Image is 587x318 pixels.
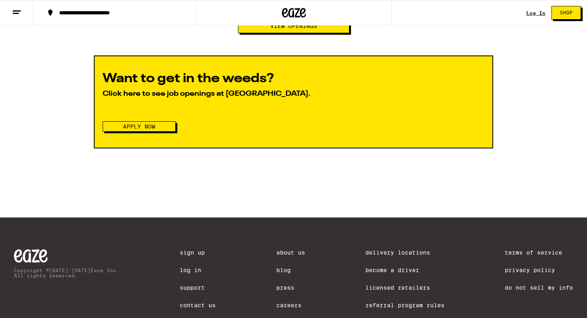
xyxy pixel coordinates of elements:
a: Terms of Service [505,249,573,256]
span: Hi. Need any help? [5,6,58,12]
button: Apply Now [103,121,176,132]
p: Copyright © [DATE]-[DATE] Eaze Inc. All rights reserved. [14,268,119,278]
a: Shop [545,6,587,20]
a: Do Not Sell My Info [505,284,573,291]
span: View Openings [270,23,317,29]
a: Log In [180,267,216,273]
a: Privacy Policy [505,267,573,273]
a: Licensed Retailers [365,284,444,291]
p: Click here to see job openings at [GEOGRAPHIC_DATA]. [103,89,484,99]
a: Referral Program Rules [365,302,444,308]
a: Blog [276,267,305,273]
a: Become a Driver [365,267,444,273]
span: Apply Now [123,124,155,129]
a: Contact Us [180,302,216,308]
a: Apply Now [103,123,176,130]
button: View Openings [238,19,349,33]
button: Shop [551,6,581,20]
a: Sign Up [180,249,216,256]
a: Delivery Locations [365,249,444,256]
h2: Want to get in the weeds? [103,72,484,85]
a: Support [180,284,216,291]
a: About Us [276,249,305,256]
a: Log In [526,10,545,16]
a: Careers [276,302,305,308]
span: Shop [560,10,573,15]
a: Press [276,284,305,291]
